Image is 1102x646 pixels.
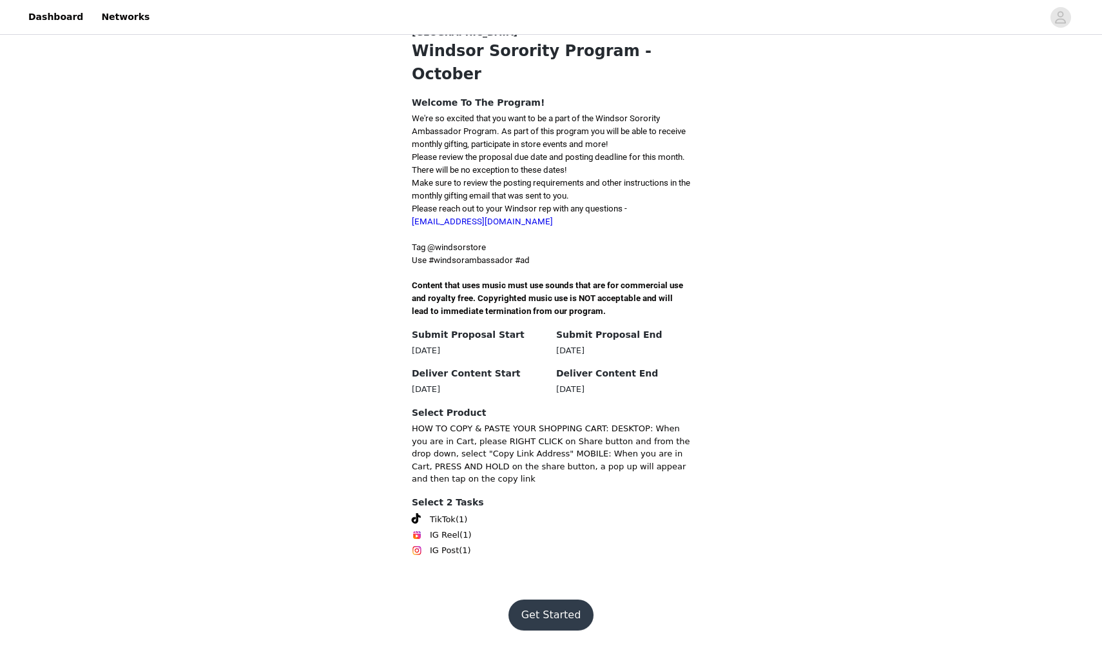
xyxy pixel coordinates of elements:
[456,513,467,526] span: (1)
[556,344,690,357] div: [DATE]
[459,529,471,542] span: (1)
[412,280,685,316] span: Content that uses music must use sounds that are for commercial use and royalty free. Copyrighted...
[412,367,546,380] h4: Deliver Content Start
[412,328,546,342] h4: Submit Proposal Start
[412,530,422,540] img: Instagram Reels Icon
[412,545,422,556] img: Instagram Icon
[412,39,690,86] h1: Windsor Sorority Program - October
[430,513,456,526] span: TikTok
[508,600,594,631] button: Get Started
[412,204,627,226] span: Please reach out to your Windsor rep with any questions -
[412,383,546,396] div: [DATE]
[556,367,690,380] h4: Deliver Content End
[556,383,690,396] div: [DATE]
[412,406,690,420] h4: Select Product
[412,113,686,149] span: We're so excited that you want to be a part of the Windsor Sorority Ambassador Program. As part o...
[430,529,459,542] span: IG Reel
[556,328,690,342] h4: Submit Proposal End
[412,96,690,110] h4: Welcome To The Program!
[459,544,470,557] span: (1)
[412,152,685,175] span: Please review the proposal due date and posting deadline for this month. There will be no excepti...
[21,3,91,32] a: Dashboard
[412,217,553,226] a: [EMAIL_ADDRESS][DOMAIN_NAME]
[412,242,486,252] span: Tag @windsorstore
[93,3,157,32] a: Networks
[1054,7,1067,28] div: avatar
[412,255,530,265] span: Use #windsorambassador #ad
[412,344,546,357] div: [DATE]
[412,422,690,485] p: HOW TO COPY & PASTE YOUR SHOPPING CART: DESKTOP: When you are in Cart, please RIGHT CLICK on Shar...
[412,178,690,201] span: Make sure to review the posting requirements and other instructions in the monthly gifting email ...
[430,544,459,557] span: IG Post
[412,496,690,509] h4: Select 2 Tasks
